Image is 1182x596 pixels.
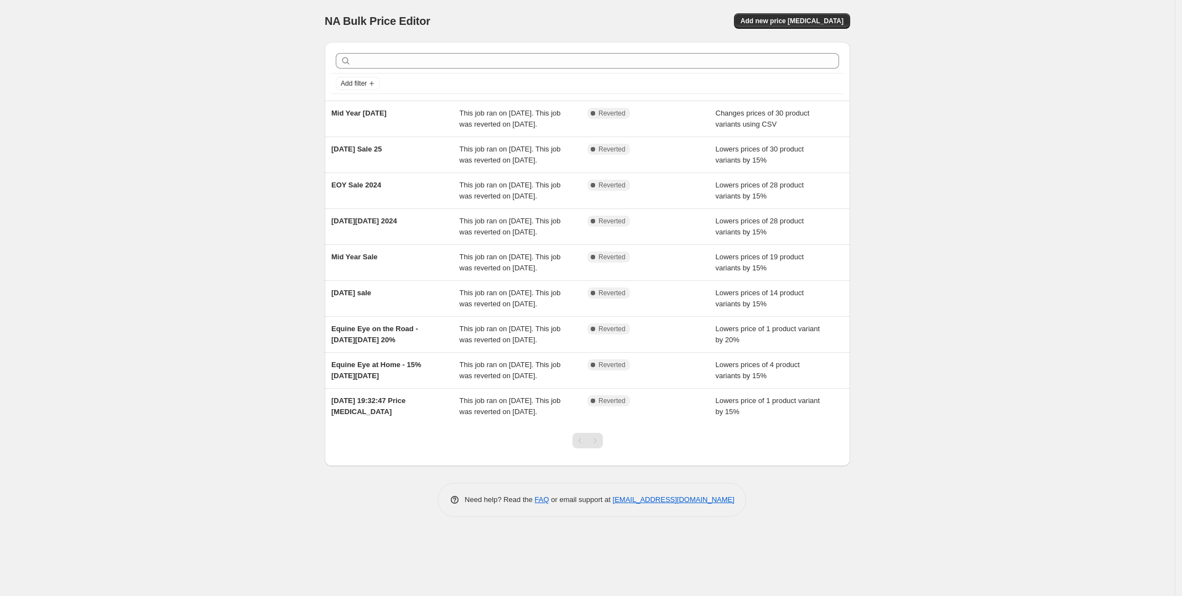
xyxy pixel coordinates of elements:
[460,396,561,416] span: This job ran on [DATE]. This job was reverted on [DATE].
[716,181,804,200] span: Lowers prices of 28 product variants by 15%
[341,79,367,88] span: Add filter
[535,495,549,504] a: FAQ
[460,325,561,344] span: This job ran on [DATE]. This job was reverted on [DATE].
[331,109,387,117] span: Mid Year [DATE]
[716,217,804,236] span: Lowers prices of 28 product variants by 15%
[716,360,800,380] span: Lowers prices of 4 product variants by 15%
[716,109,810,128] span: Changes prices of 30 product variants using CSV
[465,495,535,504] span: Need help? Read the
[598,109,626,118] span: Reverted
[598,253,626,262] span: Reverted
[598,396,626,405] span: Reverted
[331,289,371,297] span: [DATE] sale
[716,289,804,308] span: Lowers prices of 14 product variants by 15%
[598,289,626,297] span: Reverted
[598,145,626,154] span: Reverted
[598,217,626,226] span: Reverted
[460,181,561,200] span: This job ran on [DATE]. This job was reverted on [DATE].
[331,253,378,261] span: Mid Year Sale
[716,396,820,416] span: Lowers price of 1 product variant by 15%
[336,77,380,90] button: Add filter
[549,495,613,504] span: or email support at
[325,15,430,27] span: NA Bulk Price Editor
[613,495,735,504] a: [EMAIL_ADDRESS][DOMAIN_NAME]
[716,253,804,272] span: Lowers prices of 19 product variants by 15%
[460,253,561,272] span: This job ran on [DATE]. This job was reverted on [DATE].
[331,396,405,416] span: [DATE] 19:32:47 Price [MEDICAL_DATA]
[331,360,421,380] span: Equine Eye at Home - 15% [DATE][DATE]
[716,325,820,344] span: Lowers price of 1 product variant by 20%
[331,325,418,344] span: Equine Eye on the Road - [DATE][DATE] 20%
[460,145,561,164] span: This job ran on [DATE]. This job was reverted on [DATE].
[598,181,626,190] span: Reverted
[460,217,561,236] span: This job ran on [DATE]. This job was reverted on [DATE].
[331,181,381,189] span: EOY Sale 2024
[460,289,561,308] span: This job ran on [DATE]. This job was reverted on [DATE].
[741,17,843,25] span: Add new price [MEDICAL_DATA]
[460,109,561,128] span: This job ran on [DATE]. This job was reverted on [DATE].
[331,217,397,225] span: [DATE][DATE] 2024
[716,145,804,164] span: Lowers prices of 30 product variants by 15%
[598,325,626,333] span: Reverted
[598,360,626,369] span: Reverted
[331,145,382,153] span: [DATE] Sale 25
[734,13,850,29] button: Add new price [MEDICAL_DATA]
[572,433,603,448] nav: Pagination
[460,360,561,380] span: This job ran on [DATE]. This job was reverted on [DATE].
